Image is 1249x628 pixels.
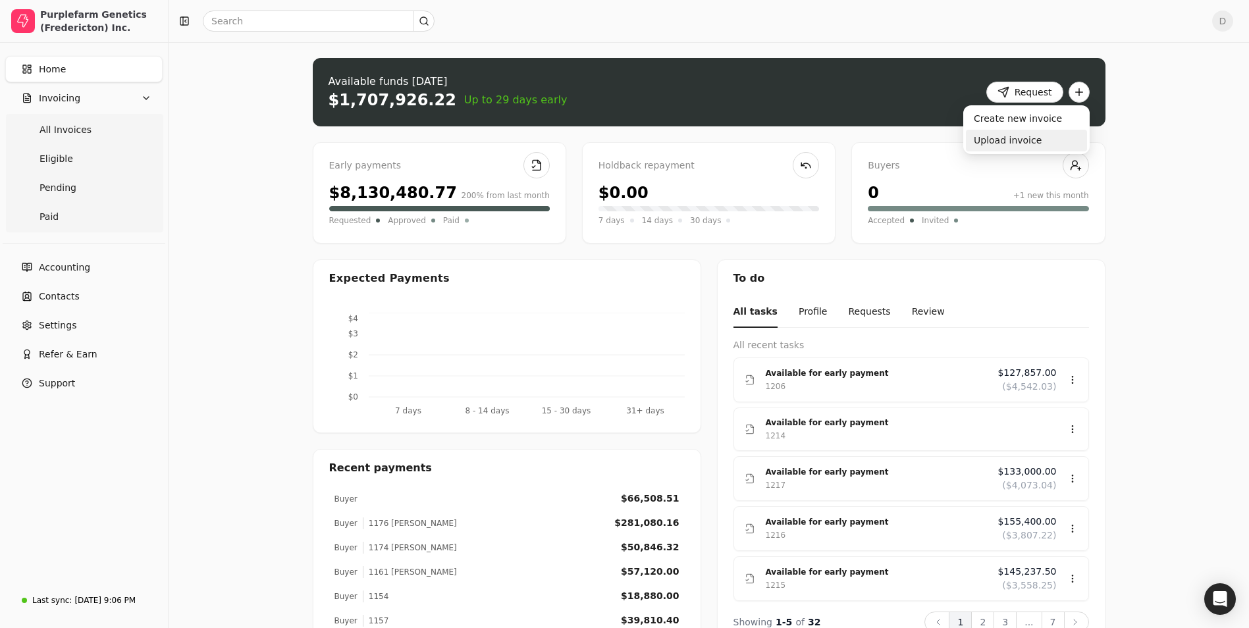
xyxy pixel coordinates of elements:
div: Buyer [334,542,358,554]
div: Early payments [329,159,550,173]
span: Support [39,377,75,390]
span: Showing [733,617,772,627]
span: of [795,617,805,627]
span: Home [39,63,66,76]
span: $145,237.50 [997,565,1056,579]
span: 7 days [598,214,625,227]
button: Review [912,297,945,328]
div: 1217 [766,479,786,492]
button: D [1212,11,1233,32]
span: Invoicing [39,92,80,105]
span: Requested [329,214,371,227]
a: Settings [5,312,163,338]
button: Invoicing [5,85,163,111]
span: 30 days [690,214,721,227]
div: Buyer [334,517,358,529]
div: Buyer [334,615,358,627]
button: Requests [848,297,890,328]
div: 1215 [766,579,786,592]
div: Purplefarm Genetics (Fredericton) Inc. [40,8,157,34]
div: Open Intercom Messenger [1204,583,1236,615]
div: $0.00 [598,181,649,205]
div: $66,508.51 [621,492,679,506]
div: Available for early payment [766,465,988,479]
span: Eligible [40,152,73,166]
a: Accounting [5,254,163,280]
span: ($4,542.03) [1002,380,1056,394]
a: Contacts [5,283,163,309]
a: Home [5,56,163,82]
div: Available for early payment [766,565,988,579]
div: 1161 [PERSON_NAME] [363,566,457,578]
a: All Invoices [8,117,160,143]
div: Last sync: [32,594,72,606]
span: ($3,807.22) [1002,529,1056,542]
div: $50,846.32 [621,540,679,554]
div: Buyer [334,493,358,505]
div: 1206 [766,380,786,393]
span: 14 days [642,214,673,227]
div: [DATE] 9:06 PM [74,594,136,606]
div: 1216 [766,529,786,542]
div: $18,880.00 [621,589,679,603]
div: To do [718,260,1105,297]
div: 1157 [363,615,389,627]
div: 200% from last month [462,190,550,201]
span: 1 - 5 [776,617,792,627]
tspan: $2 [348,350,358,359]
div: $8,130,480.77 [329,181,457,205]
div: 1154 [363,590,389,602]
div: Available funds [DATE] [329,74,568,90]
div: +1 new this month [1013,190,1089,201]
div: 1174 [PERSON_NAME] [363,542,457,554]
div: 1214 [766,429,786,442]
span: Approved [388,214,426,227]
tspan: $4 [348,314,358,323]
a: Last sync:[DATE] 9:06 PM [5,589,163,612]
span: All Invoices [40,123,92,137]
span: ($3,558.25) [1002,579,1056,592]
div: Create new invoice [966,108,1087,130]
div: Available for early payment [766,416,1046,429]
button: Support [5,370,163,396]
span: Invited [922,214,949,227]
a: Paid [8,203,160,230]
button: Request [986,82,1063,103]
a: Eligible [8,145,160,172]
tspan: $0 [348,392,358,402]
tspan: 7 days [395,406,421,415]
tspan: $1 [348,371,358,380]
span: Accepted [868,214,905,227]
span: Paid [443,214,460,227]
div: $1,707,926.22 [329,90,456,111]
span: Settings [39,319,76,332]
span: $133,000.00 [997,465,1056,479]
div: 1176 [PERSON_NAME] [363,517,457,529]
span: Refer & Earn [39,348,97,361]
span: $155,400.00 [997,515,1056,529]
div: Available for early payment [766,367,988,380]
div: Recent payments [313,450,701,486]
div: 0 [868,181,879,205]
span: $127,857.00 [997,366,1056,380]
div: $57,120.00 [621,565,679,579]
tspan: 15 - 30 days [541,406,591,415]
span: Contacts [39,290,80,303]
tspan: 8 - 14 days [465,406,509,415]
span: Pending [40,181,76,195]
div: Expected Payments [329,271,450,286]
button: All tasks [733,297,778,328]
button: Profile [799,297,828,328]
span: 32 [808,617,820,627]
button: Refer & Earn [5,341,163,367]
div: Holdback repayment [598,159,819,173]
tspan: 31+ days [626,406,664,415]
div: Buyer [334,566,358,578]
div: $39,810.40 [621,614,679,627]
div: All recent tasks [733,338,1089,352]
div: Available for early payment [766,515,988,529]
span: Accounting [39,261,90,275]
span: Paid [40,210,59,224]
span: Up to 29 days early [464,92,568,108]
div: Buyers [868,159,1088,173]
